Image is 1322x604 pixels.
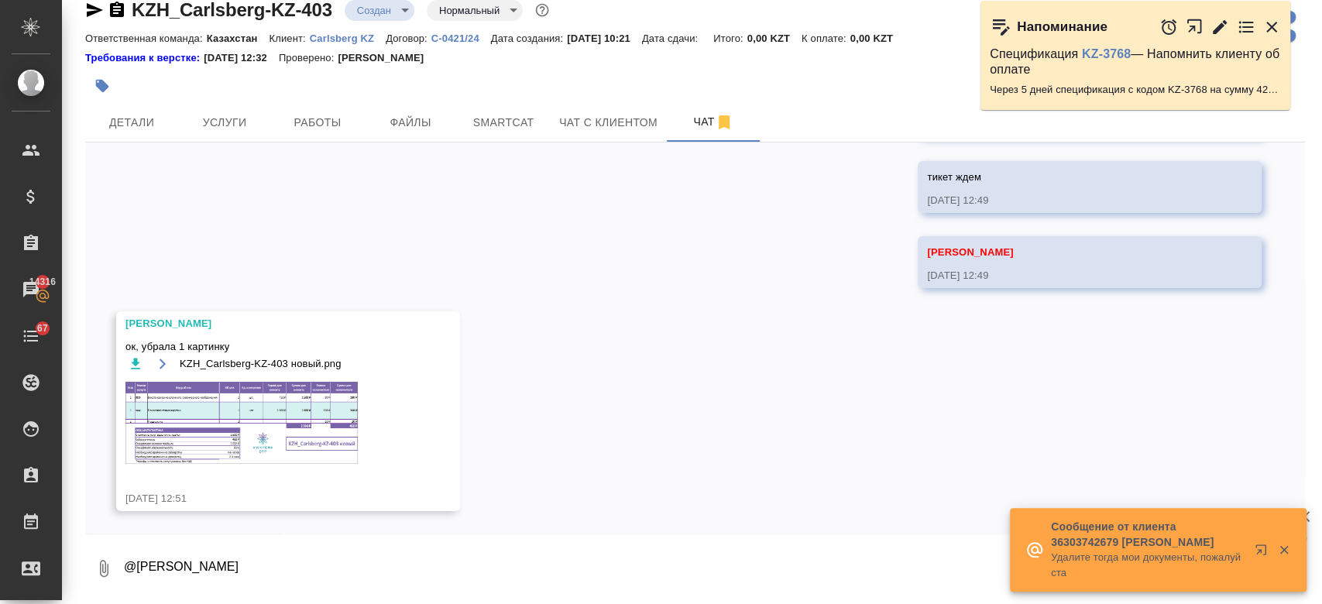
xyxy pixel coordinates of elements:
[153,355,172,374] button: Открыть на драйве
[125,491,406,506] div: [DATE] 12:51
[125,316,406,331] div: [PERSON_NAME]
[94,113,169,132] span: Детали
[373,113,448,132] span: Файлы
[1245,534,1283,571] button: Открыть в новой вкладке
[1262,18,1281,36] button: Закрыть
[567,33,642,44] p: [DATE] 10:21
[108,1,126,19] button: Скопировать ссылку
[1268,543,1300,557] button: Закрыть
[990,82,1281,98] p: Через 5 дней спецификация с кодом KZ-3768 на сумму 42577.92 KZT будет просрочена
[850,33,905,44] p: 0,00 KZT
[125,339,406,355] span: ок, убрала 1 картинку
[715,113,733,132] svg: Отписаться
[927,268,1207,283] div: [DATE] 12:49
[1051,550,1245,581] p: Удалите тогда мои документы, пожалуйста
[4,317,58,355] a: 67
[559,113,658,132] span: Чат с клиентом
[431,31,491,44] a: С-0421/24
[204,50,279,66] p: [DATE] 12:32
[207,33,270,44] p: Казахстан
[1051,519,1245,550] p: Сообщение от клиента 36303742679 [PERSON_NAME]
[434,4,504,17] button: Нормальный
[927,193,1207,208] div: [DATE] 12:49
[466,113,541,132] span: Smartcat
[927,246,1013,258] span: [PERSON_NAME]
[1210,18,1229,36] button: Редактировать
[20,274,65,290] span: 14316
[676,112,750,132] span: Чат
[4,270,58,309] a: 14316
[642,33,702,44] p: Дата сдачи:
[1017,19,1107,35] p: Напоминание
[1159,18,1178,36] button: Отложить
[85,33,207,44] p: Ответственная команда:
[125,382,358,464] img: KZH_Carlsberg-KZ-403 новый.png
[431,33,491,44] p: С-0421/24
[85,50,204,66] a: Требования к верстке:
[310,33,386,44] p: Carlsberg KZ
[269,33,309,44] p: Клиент:
[713,33,747,44] p: Итого:
[1186,10,1204,43] button: Открыть в новой вкладке
[1082,47,1131,60] a: KZ-3768
[310,31,386,44] a: Carlsberg KZ
[125,355,145,374] button: Скачать
[386,33,431,44] p: Договор:
[338,50,435,66] p: [PERSON_NAME]
[85,1,104,19] button: Скопировать ссылку для ЯМессенджера
[1237,18,1255,36] button: Перейти в todo
[187,113,262,132] span: Услуги
[352,4,396,17] button: Создан
[180,356,342,372] span: KZH_Carlsberg-KZ-403 новый.png
[28,321,57,336] span: 67
[747,33,802,44] p: 0,00 KZT
[491,33,567,44] p: Дата создания:
[802,33,850,44] p: К оплате:
[927,171,981,183] span: тикет ждем
[279,50,338,66] p: Проверено:
[85,69,119,103] button: Добавить тэг
[85,50,204,66] div: Нажми, чтобы открыть папку с инструкцией
[280,113,355,132] span: Работы
[990,46,1281,77] p: Спецификация — Напомнить клиенту об оплате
